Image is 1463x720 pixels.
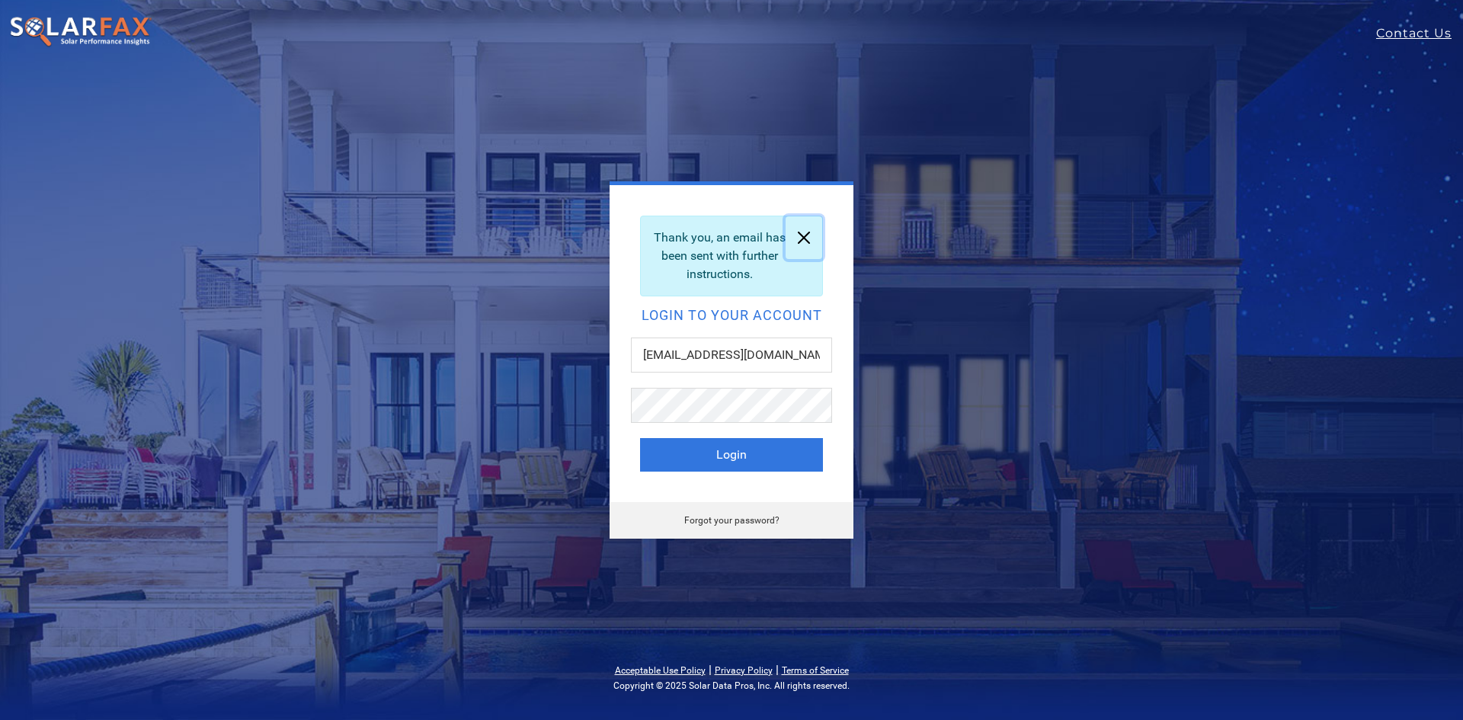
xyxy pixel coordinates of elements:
[631,338,832,373] input: Email
[1376,24,1463,43] a: Contact Us
[615,665,706,676] a: Acceptable Use Policy
[776,662,779,677] span: |
[640,438,823,472] button: Login
[640,309,823,322] h2: Login to your account
[709,662,712,677] span: |
[640,216,823,296] div: Thank you, an email has been sent with further instructions.
[786,216,822,259] a: Close
[684,515,780,526] a: Forgot your password?
[782,665,849,676] a: Terms of Service
[9,16,152,48] img: SolarFax
[715,665,773,676] a: Privacy Policy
